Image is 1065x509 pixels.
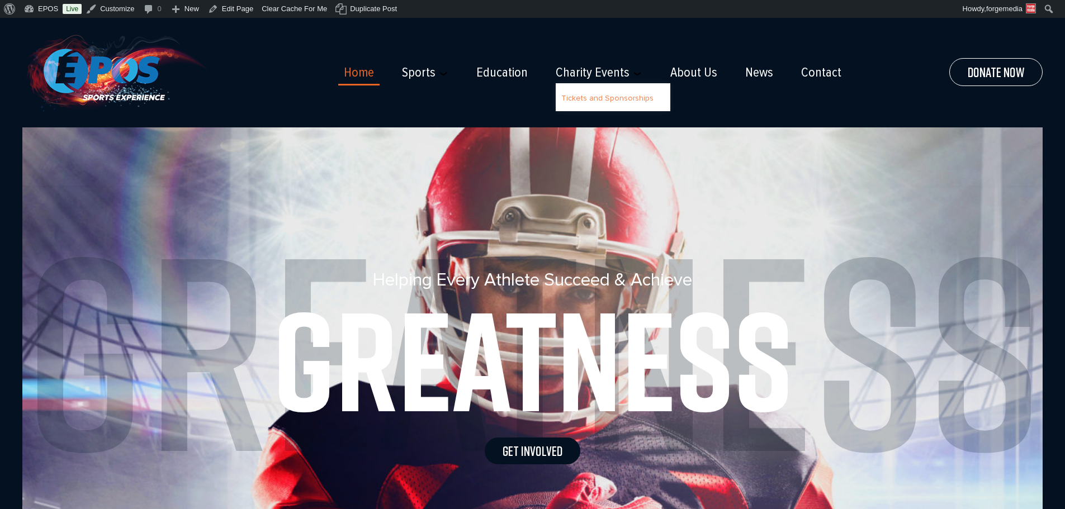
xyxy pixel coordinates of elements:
[670,65,717,80] a: About Us
[476,65,528,80] a: Education
[45,269,1020,291] h5: Helping Every Athlete Succeed & Achieve
[556,65,629,80] a: Charity Events
[801,65,841,80] a: Contact
[745,65,773,80] a: News
[344,65,374,80] a: Home
[63,4,82,14] a: Live
[949,58,1043,86] a: Donate Now
[45,291,1020,430] h1: Greatness
[561,93,654,103] a: Tickets and Sponsorships
[986,4,1023,13] span: forgemedia
[402,65,436,80] a: Sports
[485,437,580,464] a: Get Involved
